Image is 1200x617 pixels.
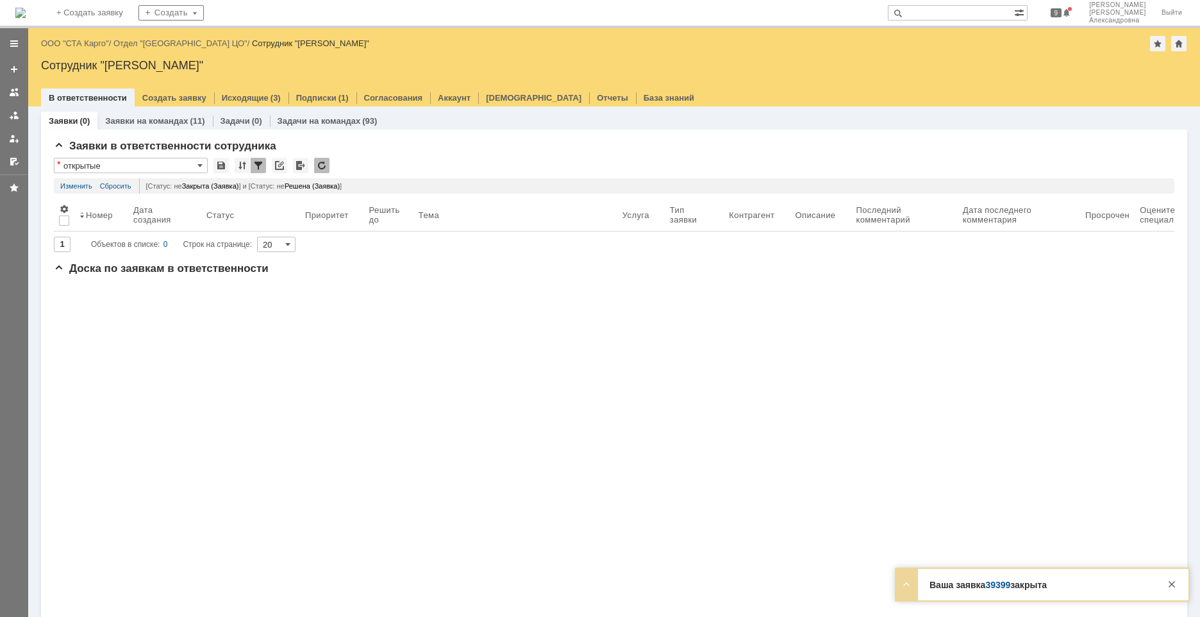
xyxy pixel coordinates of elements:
[278,116,361,126] a: Задачи на командах
[222,93,269,103] a: Исходящие
[272,158,287,173] div: Скопировать ссылку на список
[1014,6,1027,18] span: Расширенный поиск
[15,8,26,18] a: Перейти на домашнюю страницу
[113,38,247,48] a: Отдел "[GEOGRAPHIC_DATA] ЦО"
[41,38,113,48] div: /
[138,5,204,21] div: Создать
[1150,36,1165,51] div: Добавить в избранное
[724,199,790,232] th: Контрагент
[305,210,349,220] div: Приоритет
[963,205,1065,224] div: Дата последнего комментария
[1089,1,1146,9] span: [PERSON_NAME]
[856,205,942,224] div: Последний комментарий
[91,240,160,249] span: Объектов в списке:
[438,93,471,103] a: Аккаунт
[369,205,408,224] div: Решить до
[795,210,835,220] div: Описание
[128,199,201,232] th: Дата создания
[617,199,665,232] th: Услуга
[622,210,649,220] div: Услуга
[285,182,340,190] span: Решена (Заявка)
[163,237,168,252] div: 0
[54,262,269,275] span: Доска по заявкам в ответственности
[1164,577,1179,592] div: Закрыть
[4,105,24,126] a: Заявки в моей ответственности
[57,160,60,169] div: Настройки списка отличаются от сохраненных в виде
[105,116,188,126] a: Заявки на командах
[182,182,239,190] span: Закрыта (Заявка)
[59,204,69,214] span: Настройки
[15,8,26,18] img: logo
[665,199,724,232] th: Тип заявки
[41,38,109,48] a: ООО "СТА Карго"
[1085,210,1129,220] div: Просрочен
[1089,17,1146,24] span: Александровна
[54,140,276,152] span: Заявки в ответственности сотрудника
[4,151,24,172] a: Мои согласования
[206,210,235,220] div: Статус
[41,59,1187,72] div: Сотрудник "[PERSON_NAME]"
[221,116,250,126] a: Задачи
[413,199,617,232] th: Тема
[419,210,440,220] div: Тема
[293,158,308,173] div: Экспорт списка
[86,210,113,220] div: Номер
[1051,8,1062,17] span: 9
[486,93,581,103] a: [DEMOGRAPHIC_DATA]
[252,38,369,48] div: Сотрудник "[PERSON_NAME]"
[1171,36,1187,51] div: Сделать домашней страницей
[190,116,204,126] div: (11)
[139,178,1168,194] div: [Статус: не ] и [Статус: не ]
[362,116,377,126] div: (93)
[899,577,914,592] div: Развернуть
[201,199,300,232] th: Статус
[49,93,127,103] a: В ответственности
[300,199,364,232] th: Приоритет
[74,199,128,232] th: Номер
[133,205,186,224] div: Дата создания
[985,580,1010,590] a: 39399
[338,93,349,103] div: (1)
[296,93,337,103] a: Подписки
[729,210,774,220] div: Контрагент
[100,178,131,194] a: Сбросить
[4,82,24,103] a: Заявки на командах
[91,237,252,252] i: Строк на странице:
[213,158,229,173] div: Сохранить вид
[1089,9,1146,17] span: [PERSON_NAME]
[929,580,1047,590] strong: Ваша заявка закрыта
[49,116,78,126] a: Заявки
[958,199,1080,232] th: Дата последнего комментария
[4,128,24,149] a: Мои заявки
[251,158,266,173] div: Фильтрация...
[142,93,206,103] a: Создать заявку
[314,158,329,173] div: Обновлять список
[79,116,90,126] div: (0)
[644,93,694,103] a: База знаний
[252,116,262,126] div: (0)
[4,59,24,80] a: Создать заявку
[364,93,423,103] a: Согласования
[113,38,252,48] div: /
[60,178,92,194] a: Изменить
[670,205,709,224] div: Тип заявки
[235,158,250,173] div: Сортировка...
[597,93,628,103] a: Отчеты
[271,93,281,103] div: (3)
